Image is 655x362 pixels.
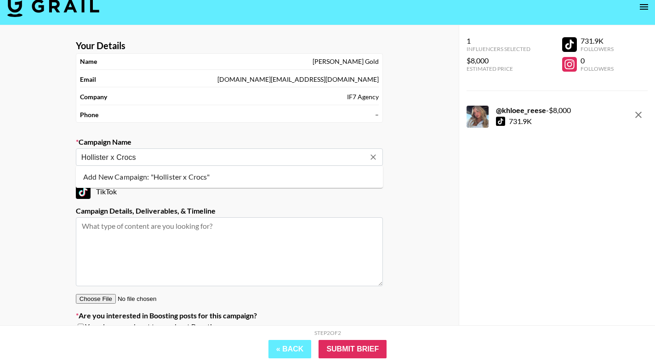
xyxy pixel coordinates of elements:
[581,65,614,72] div: Followers
[81,152,365,163] input: Old Town Road - Lil Nas X + Billy Ray Cyrus
[375,111,379,119] div: –
[496,106,546,114] strong: @ khloee_reese
[85,322,220,331] span: Yes, please reach out to me about Boosting
[80,75,96,84] strong: Email
[76,206,383,215] label: Campaign Details, Deliverables, & Timeline
[509,117,532,126] div: 731.9K
[76,40,125,51] strong: Your Details
[581,36,614,45] div: 731.9K
[581,56,614,65] div: 0
[467,65,530,72] div: Estimated Price
[367,151,380,164] button: Clear
[76,170,383,184] li: Add New Campaign: "Hollister x Crocs"
[314,329,341,336] div: Step 2 of 2
[80,93,107,101] strong: Company
[80,111,98,119] strong: Phone
[217,75,379,84] div: [DOMAIN_NAME][EMAIL_ADDRESS][DOMAIN_NAME]
[467,45,530,52] div: Influencers Selected
[467,56,530,65] div: $8,000
[319,340,387,358] input: Submit Brief
[268,340,312,358] button: « Back
[80,57,97,66] strong: Name
[467,36,530,45] div: 1
[629,106,648,124] button: remove
[76,311,383,320] label: Are you interested in Boosting posts for this campaign?
[581,45,614,52] div: Followers
[313,57,379,66] div: [PERSON_NAME] Gold
[347,93,379,101] div: IF7 Agency
[76,184,91,199] img: TikTok
[496,106,571,115] div: - $ 8,000
[76,184,383,199] div: TikTok
[76,137,383,147] label: Campaign Name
